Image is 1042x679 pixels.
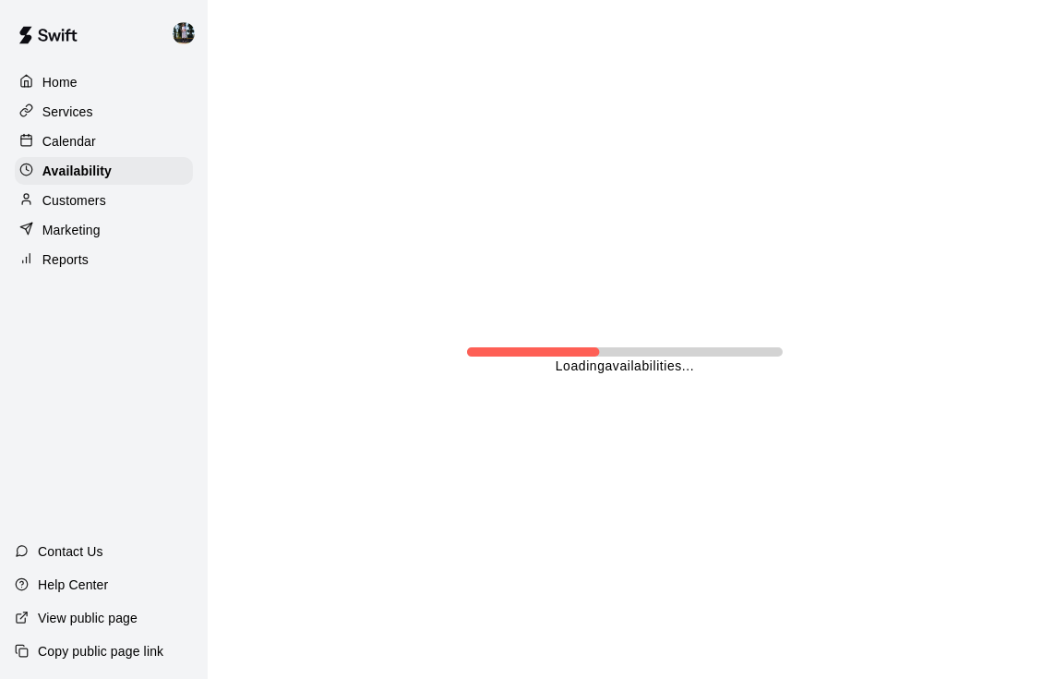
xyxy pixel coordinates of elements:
a: Marketing [15,216,193,244]
a: Services [15,98,193,126]
div: Garrison Finck [169,15,208,52]
p: Services [42,103,93,121]
p: View public page [38,609,138,627]
a: Home [15,68,193,96]
p: Loading availabilities ... [556,357,694,376]
a: Reports [15,246,193,273]
a: Customers [15,187,193,214]
p: Calendar [42,132,96,151]
img: Garrison Finck [173,22,195,44]
p: Reports [42,250,89,269]
p: Contact Us [38,542,103,561]
p: Availability [42,162,112,180]
p: Customers [42,191,106,210]
a: Calendar [15,127,193,155]
p: Help Center [38,576,108,594]
p: Copy public page link [38,642,163,661]
p: Marketing [42,221,101,239]
a: Availability [15,157,193,185]
p: Home [42,73,78,91]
